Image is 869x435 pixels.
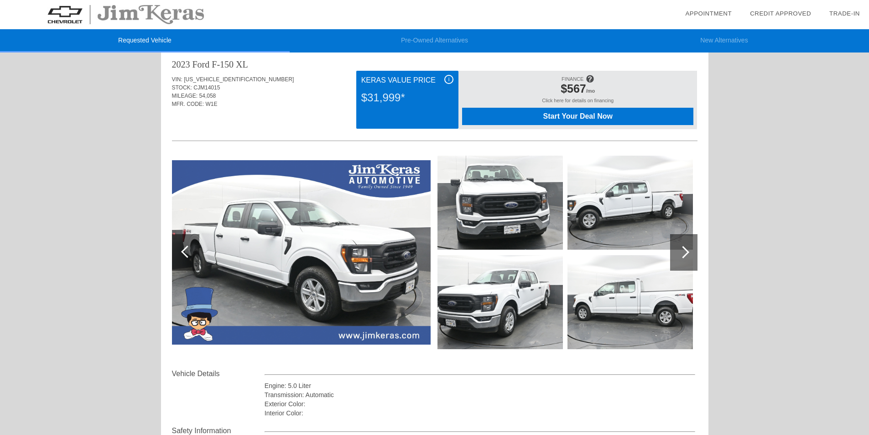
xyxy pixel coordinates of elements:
[172,76,182,83] span: VIN:
[265,381,696,390] div: Engine: 5.0 Liter
[467,82,689,98] div: /mo
[172,101,204,107] span: MFR. CODE:
[685,10,732,17] a: Appointment
[579,29,869,52] li: New Alternatives
[567,156,693,250] img: 4.jpg
[750,10,811,17] a: Credit Approved
[474,112,682,121] span: Start Your Deal Now
[172,58,234,71] div: 2023 Ford F-150
[265,409,696,418] div: Interior Color:
[462,98,693,108] div: Click here for details on financing
[236,58,248,71] div: XL
[193,84,220,91] span: CJM14015
[448,76,450,83] span: i
[265,390,696,399] div: Transmission: Automatic
[437,255,563,349] img: 3.jpg
[361,75,453,86] div: Keras Value Price
[184,76,294,83] span: [US_VEHICLE_IDENTIFICATION_NUMBER]
[172,84,192,91] span: STOCK:
[361,86,453,110] div: $31,999*
[562,76,583,82] span: FINANCE
[172,160,431,344] img: 1.jpg
[265,399,696,409] div: Exterior Color:
[172,114,697,128] div: Quoted on [DATE] 5:09:55 PM
[829,10,860,17] a: Trade-In
[172,368,265,379] div: Vehicle Details
[561,82,586,95] span: $567
[199,93,216,99] span: 54,058
[172,93,198,99] span: MILEAGE:
[206,101,218,107] span: W1E
[567,255,693,349] img: 5.jpg
[290,29,579,52] li: Pre-Owned Alternatives
[437,156,563,250] img: 2.jpg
